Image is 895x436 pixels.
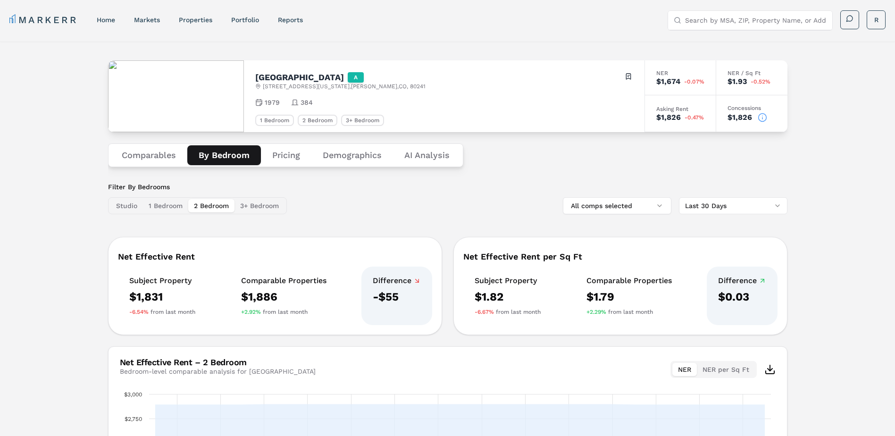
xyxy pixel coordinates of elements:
[586,289,672,304] div: $1.79
[301,98,313,107] span: 384
[110,145,187,165] button: Comparables
[393,145,461,165] button: AI Analysis
[685,11,827,30] input: Search by MSA, ZIP, Property Name, or Address
[728,70,776,76] div: NER / Sq Ft
[255,115,294,126] div: 1 Bedroom
[475,276,541,285] div: Subject Property
[475,308,494,316] span: -6.67%
[586,308,606,316] span: +2.29%
[134,16,160,24] a: markets
[129,289,195,304] div: $1,831
[234,199,284,212] button: 3+ Bedroom
[341,115,384,126] div: 3+ Bedroom
[656,106,704,112] div: Asking Rent
[563,197,671,214] button: All comps selected
[463,252,778,261] div: Net Effective Rent per Sq Ft
[475,289,541,304] div: $1.82
[9,13,78,26] a: MARKERR
[143,199,188,212] button: 1 Bedroom
[311,145,393,165] button: Demographics
[241,289,326,304] div: $1,886
[261,145,311,165] button: Pricing
[672,363,697,376] button: NER
[129,276,195,285] div: Subject Property
[265,98,280,107] span: 1979
[120,358,316,367] div: Net Effective Rent – 2 Bedroom
[685,115,704,120] span: -0.47%
[125,416,142,422] text: $2,750
[241,308,326,316] div: from last month
[263,83,426,90] span: [STREET_ADDRESS][US_STATE] , [PERSON_NAME] , CO , 80241
[728,105,776,111] div: Concessions
[129,308,195,316] div: from last month
[475,308,541,316] div: from last month
[373,276,421,285] div: Difference
[255,73,344,82] h2: [GEOGRAPHIC_DATA]
[718,276,766,285] div: Difference
[129,308,149,316] span: -6.54%
[751,79,770,84] span: -0.52%
[298,115,337,126] div: 2 Bedroom
[97,16,115,24] a: home
[728,114,752,121] div: $1,826
[108,182,287,192] label: Filter By Bedrooms
[278,16,303,24] a: reports
[241,308,261,316] span: +2.92%
[110,199,143,212] button: Studio
[656,70,704,76] div: NER
[656,78,680,85] div: $1,674
[718,289,766,304] div: $0.03
[179,16,212,24] a: properties
[656,114,681,121] div: $1,826
[373,289,421,304] div: -$55
[728,78,747,85] div: $1.93
[188,199,234,212] button: 2 Bedroom
[586,308,672,316] div: from last month
[867,10,886,29] button: R
[241,276,326,285] div: Comparable Properties
[124,391,142,398] text: $3,000
[348,72,364,83] div: A
[697,363,755,376] button: NER per Sq Ft
[120,367,316,376] div: Bedroom-level comparable analysis for [GEOGRAPHIC_DATA]
[231,16,259,24] a: Portfolio
[187,145,261,165] button: By Bedroom
[874,15,878,25] span: R
[118,252,432,261] div: Net Effective Rent
[586,276,672,285] div: Comparable Properties
[684,79,704,84] span: -0.07%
